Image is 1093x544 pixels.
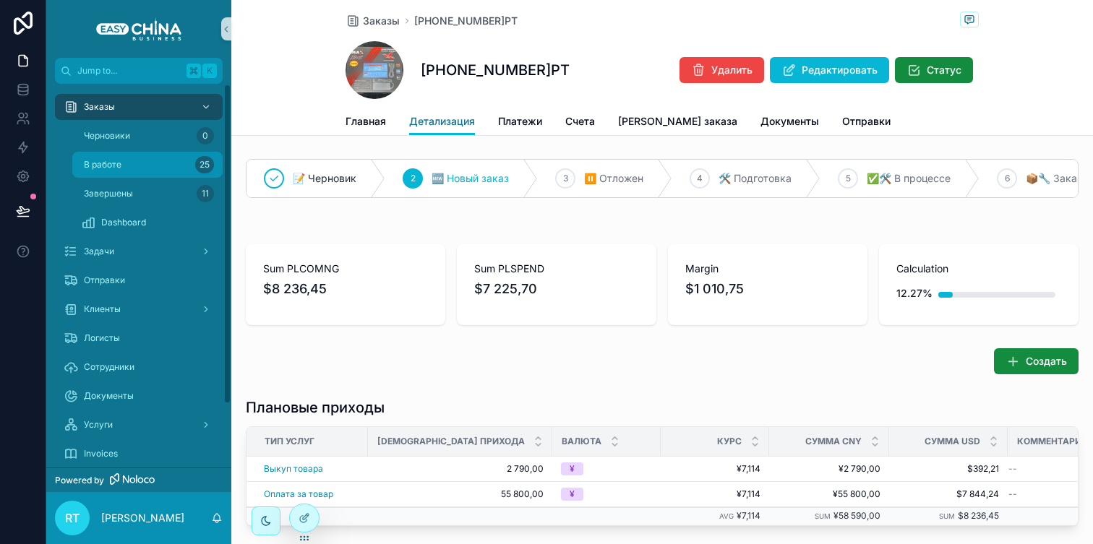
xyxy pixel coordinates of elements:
a: Логисты [55,325,223,351]
span: Комментарий [1017,436,1088,447]
a: 2 790,00 [377,463,544,475]
a: Главная [346,108,386,137]
span: ¥7,114 [737,510,760,521]
span: Отправки [842,114,891,129]
span: Jump to... [77,65,181,77]
span: 5 [846,173,851,184]
div: 25 [195,156,214,173]
a: Сотрудники [55,354,223,380]
span: -- [1008,463,1017,475]
a: Завершены11 [72,181,223,207]
span: Сотрудники [84,361,134,373]
a: Оплата за товар [264,488,359,500]
a: ¥7,114 [669,463,760,475]
span: Отправки [84,275,125,286]
a: ¥2 790,00 [778,463,880,475]
span: Документы [760,114,819,129]
button: Удалить [680,57,764,83]
span: Заказы [363,14,400,28]
span: Тип Услуг [265,436,314,447]
a: ¥ [561,462,652,475]
span: Создать [1026,354,1067,368]
button: Редактировать [770,57,889,83]
div: 12.27% [896,279,933,308]
span: Статус [927,63,961,77]
span: Детализация [409,114,475,129]
div: scrollable content [46,84,231,467]
span: Margin [685,262,850,276]
span: 55 800,00 [377,488,544,500]
div: 0 [197,127,214,144]
span: Завершены [84,188,133,199]
span: ⏸️ Отложен [584,171,643,186]
span: 2 [411,173,416,184]
a: Черновики0 [72,123,223,149]
span: -- [1008,488,1017,500]
span: Платежи [498,114,542,129]
span: $1 010,75 [685,279,850,299]
small: Avg [719,512,734,520]
span: $7 844,24 [898,488,999,500]
span: Услуги [84,419,113,431]
a: Powered by [46,467,231,492]
img: App logo [96,17,181,40]
a: Заказы [346,14,400,28]
span: $7 225,70 [474,279,639,299]
a: Платежи [498,108,542,137]
span: ¥58 590,00 [833,510,880,521]
a: Заказы [55,94,223,120]
span: Сумма CNY [805,436,862,447]
h1: Плановые приходы [246,397,385,418]
span: [PERSON_NAME] заказа [618,114,737,129]
span: Клиенты [84,303,121,315]
div: ¥ [570,488,575,501]
a: Invoices [55,441,223,467]
a: Счета [565,108,595,137]
span: Calculation [896,262,1061,276]
h1: [PHONE_NUMBER]РТ [421,60,570,80]
span: Главная [346,114,386,129]
span: 🛠 Подготовка [719,171,792,186]
span: Удалить [711,63,753,77]
span: Курс [717,436,742,447]
span: Документы [84,390,134,402]
span: Sum PLSPEND [474,262,639,276]
span: Выкуп товара [264,463,323,475]
span: $8 236,45 [958,510,999,521]
span: В работе [84,159,121,170]
div: 11 [197,185,214,202]
span: Sum PLCOMNG [263,262,428,276]
span: Логисты [84,332,120,344]
a: Выкуп товара [264,463,359,475]
a: Dashboard [72,210,223,236]
a: ¥55 800,00 [778,488,880,500]
a: Документы [760,108,819,137]
small: Sum [939,512,955,520]
span: Счета [565,114,595,129]
a: В работе25 [72,152,223,178]
span: 4 [697,173,703,184]
span: 📝 Черновик [293,171,356,186]
span: K [204,65,215,77]
span: Заказы [84,101,115,113]
a: [PERSON_NAME] заказа [618,108,737,137]
a: [PHONE_NUMBER]РТ [414,14,518,28]
div: ¥ [570,462,575,475]
a: Оплата за товар [264,488,333,500]
a: Отправки [842,108,891,137]
span: Сумма USD [925,436,980,447]
span: $8 236,45 [263,279,428,299]
span: ✅🛠️ В процессе [867,171,951,186]
span: Редактировать [802,63,878,77]
button: Создать [994,348,1079,374]
a: ¥7,114 [669,488,760,500]
span: Invoices [84,448,118,459]
span: $392,21 [898,463,999,475]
